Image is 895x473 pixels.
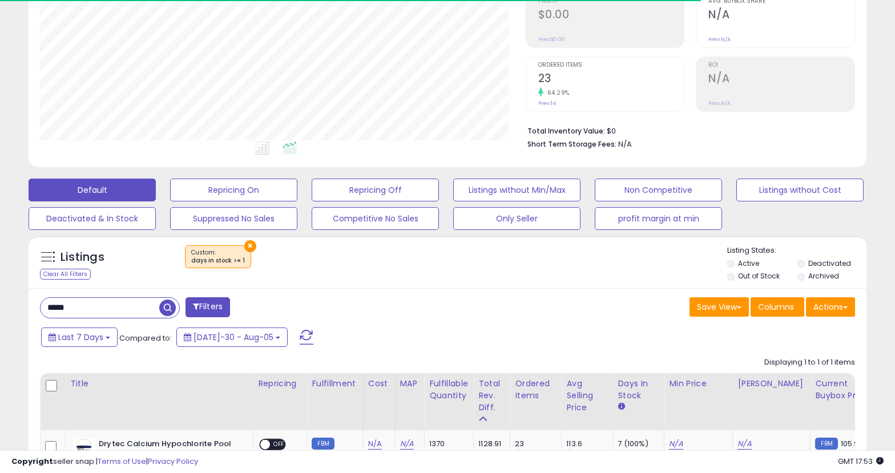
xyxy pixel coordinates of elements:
div: seller snap | | [11,456,198,467]
h2: $0.00 [538,8,684,23]
a: N/A [400,438,414,450]
div: Min Price [669,378,728,390]
button: Deactivated & In Stock [29,207,156,230]
button: Actions [806,297,855,317]
div: Fulfillment [312,378,358,390]
button: Competitive No Sales [312,207,439,230]
button: Listings without Min/Max [453,179,580,201]
a: N/A [368,438,382,450]
div: Title [70,378,248,390]
a: N/A [737,438,751,450]
small: Prev: 14 [538,100,556,107]
label: Active [738,258,759,268]
small: 64.29% [543,88,570,97]
button: Listings without Cost [736,179,864,201]
div: 23 [515,439,561,449]
button: profit margin at min [595,207,722,230]
img: 41Kwv3gSNlL._SL40_.jpg [73,439,96,462]
span: [DATE]-30 - Aug-05 [193,331,273,343]
span: N/A [618,139,632,149]
div: Current Buybox Price [815,378,874,402]
button: Only Seller [453,207,580,230]
small: Prev: N/A [708,36,731,43]
a: Privacy Policy [148,456,198,467]
div: Ordered Items [515,378,557,402]
strong: Copyright [11,456,53,467]
small: Days In Stock. [618,402,624,412]
span: Columns [758,301,794,313]
p: Listing States: [727,245,866,256]
label: Out of Stock [738,271,780,281]
h2: N/A [708,8,854,23]
span: ROI [708,62,854,68]
button: × [244,240,256,252]
button: Columns [751,297,804,317]
span: Compared to: [119,333,172,343]
button: [DATE]-30 - Aug-05 [176,328,288,347]
span: Ordered Items [538,62,684,68]
li: $0 [527,123,847,137]
div: 1370 [429,439,465,449]
div: Repricing [258,378,302,390]
div: Fulfillable Quantity [429,378,469,402]
button: Non Competitive [595,179,722,201]
div: MAP [400,378,420,390]
button: Last 7 Days [41,328,118,347]
div: Days In Stock [618,378,659,402]
button: Save View [690,297,749,317]
b: Total Inventory Value: [527,126,605,136]
div: Clear All Filters [40,269,91,280]
div: 1128.91 [478,439,501,449]
a: Terms of Use [98,456,146,467]
span: Custom: [191,248,245,265]
button: Repricing On [170,179,297,201]
div: Total Rev. Diff. [478,378,505,414]
button: Filters [186,297,230,317]
small: FBM [815,438,837,450]
button: Repricing Off [312,179,439,201]
div: days in stock >= 1 [191,257,245,265]
small: FBM [312,438,334,450]
button: Suppressed No Sales [170,207,297,230]
h2: 23 [538,72,684,87]
div: 7 (100%) [618,439,664,449]
div: Avg Selling Price [566,378,608,414]
span: 105.99 [841,438,864,449]
div: 113.6 [566,439,612,449]
label: Deactivated [808,258,851,268]
button: Default [29,179,156,201]
div: Cost [368,378,390,390]
h5: Listings [61,249,104,265]
h2: N/A [708,72,854,87]
div: [PERSON_NAME] [737,378,805,390]
a: N/A [669,438,683,450]
span: 2025-08-13 17:53 GMT [838,456,884,467]
small: Prev: $0.00 [538,36,565,43]
div: Displaying 1 to 1 of 1 items [764,357,855,368]
span: Last 7 Days [58,331,103,343]
label: Archived [808,271,839,281]
small: Prev: N/A [708,100,731,107]
b: Short Term Storage Fees: [527,139,616,149]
